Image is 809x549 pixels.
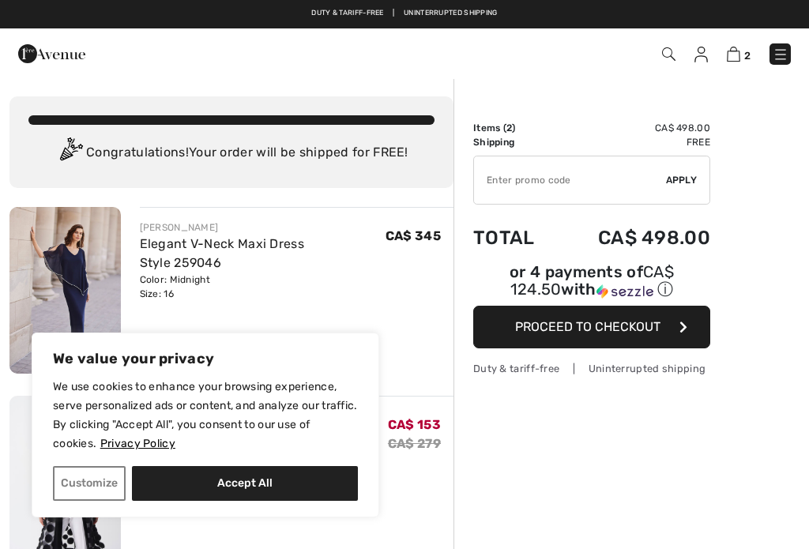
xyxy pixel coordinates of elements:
p: We value your privacy [53,349,358,368]
img: Search [662,47,675,61]
td: Items ( ) [473,121,557,135]
div: We value your privacy [32,333,379,517]
td: CA$ 498.00 [557,211,710,265]
s: CA$ 279 [388,436,441,451]
button: Proceed to Checkout [473,306,710,348]
img: Congratulation2.svg [55,137,86,169]
img: My Info [694,47,708,62]
td: Free [557,135,710,149]
span: Proceed to Checkout [515,319,660,334]
p: We use cookies to enhance your browsing experience, serve personalized ads or content, and analyz... [53,378,358,453]
button: Accept All [132,466,358,501]
div: Duty & tariff-free | Uninterrupted shipping [473,361,710,376]
div: Color: Midnight Size: 16 [140,273,386,301]
span: CA$ 345 [386,228,441,243]
td: Shipping [473,135,557,149]
a: 1ère Avenue [18,45,85,60]
span: Apply [666,173,698,187]
span: CA$ 153 [388,417,441,432]
a: Privacy Policy [100,436,176,451]
div: [PERSON_NAME] [140,220,386,235]
td: Total [473,211,557,265]
div: Congratulations! Your order will be shipped for FREE! [28,137,435,169]
input: Promo code [474,156,666,204]
div: or 4 payments of with [473,265,710,300]
div: or 4 payments ofCA$ 124.50withSezzle Click to learn more about Sezzle [473,265,710,306]
button: Customize [53,466,126,501]
img: 1ère Avenue [18,38,85,70]
img: Menu [773,47,788,62]
img: Elegant V-Neck Maxi Dress Style 259046 [9,207,121,374]
td: CA$ 498.00 [557,121,710,135]
span: CA$ 124.50 [510,262,674,299]
span: 2 [506,122,512,133]
img: Sezzle [596,284,653,299]
a: 2 [727,44,751,63]
span: 2 [744,50,751,62]
img: Shopping Bag [727,47,740,62]
a: Elegant V-Neck Maxi Dress Style 259046 [140,236,305,270]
